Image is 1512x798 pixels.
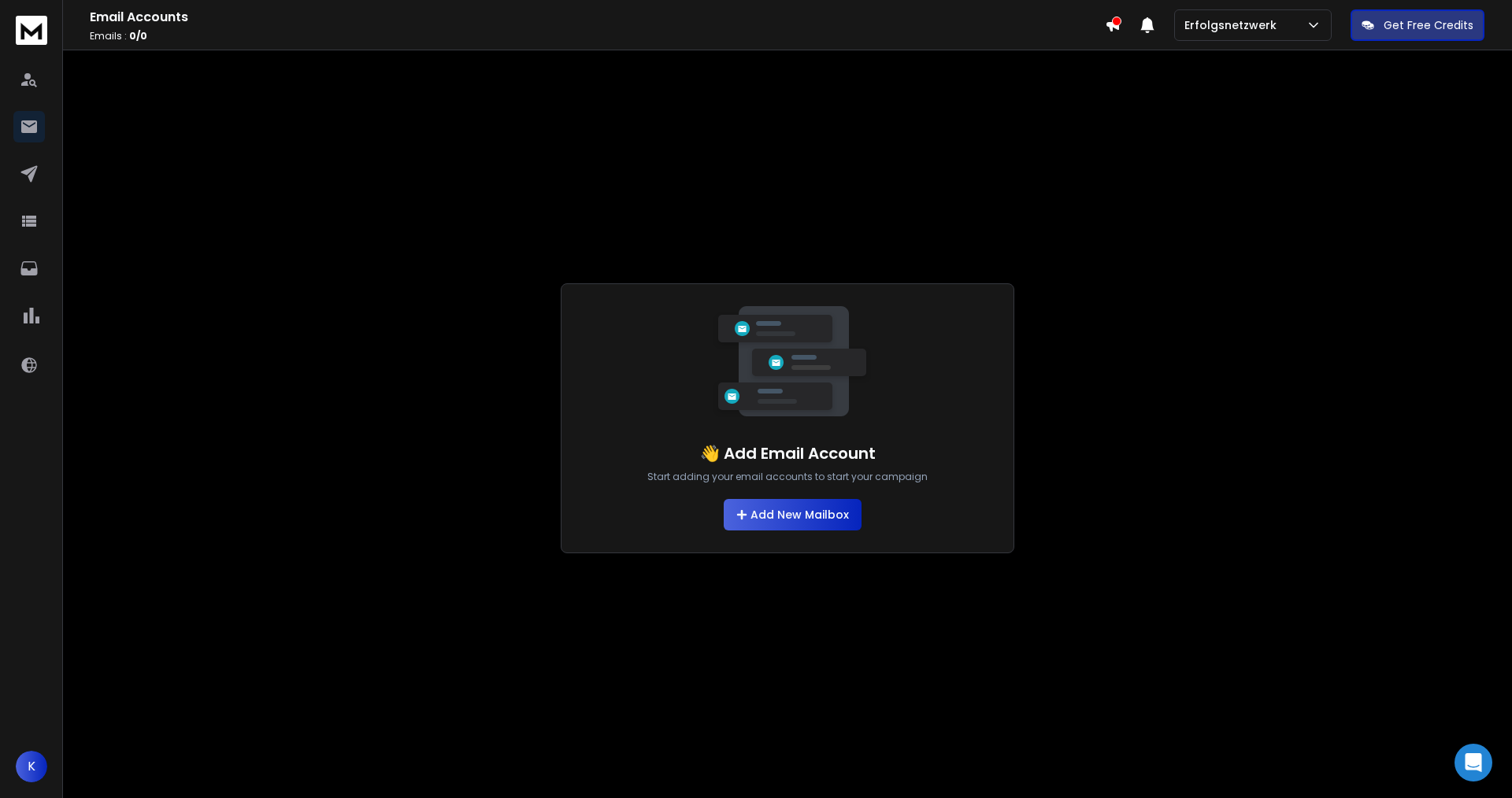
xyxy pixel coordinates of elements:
span: 0 / 0 [129,29,147,42]
p: Start adding your email accounts to start your campaign [647,471,928,483]
p: Get Free Credits [1384,17,1473,33]
button: K [16,751,47,782]
h1: 👋 Add Email Account [700,442,876,464]
button: Get Free Credits [1351,9,1484,41]
p: Emails : [90,30,1105,42]
button: Add New Mailbox [724,499,862,530]
div: Open Intercom Messenger [1455,744,1492,781]
p: Erfolgsnetzwerk [1184,17,1283,33]
h1: Email Accounts [90,8,1105,27]
img: logo [16,16,47,45]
